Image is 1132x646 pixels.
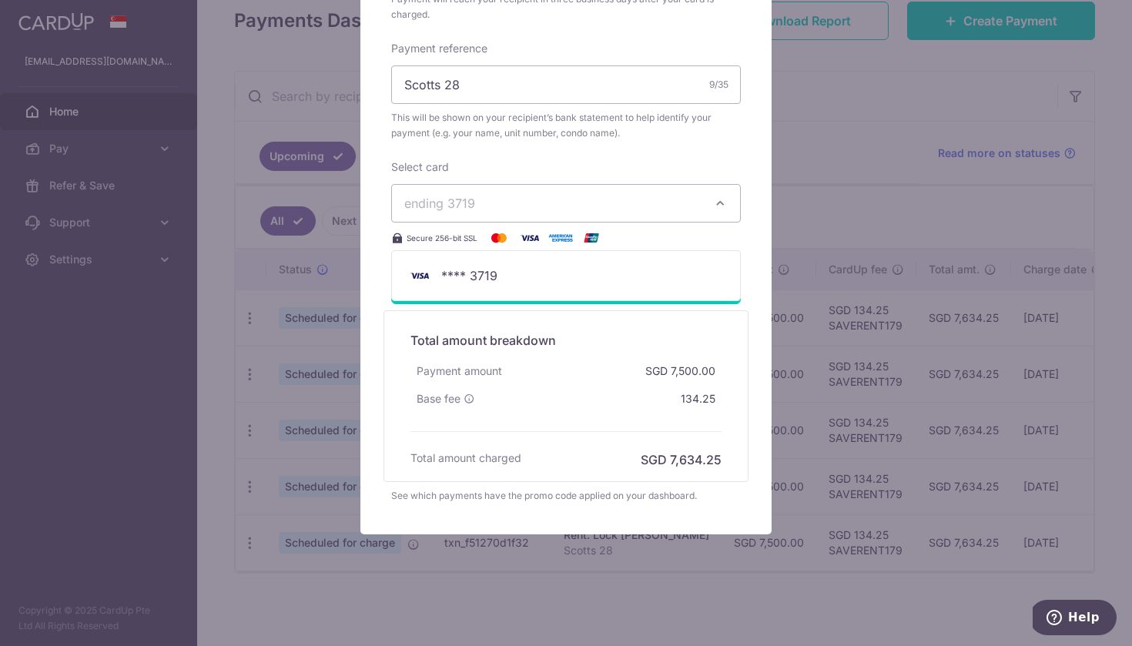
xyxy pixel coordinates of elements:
button: ending 3719 [391,184,741,223]
img: Mastercard [484,229,514,247]
span: ending 3719 [404,196,475,211]
div: Payment amount [410,357,508,385]
span: Secure 256-bit SSL [407,232,477,244]
div: 134.25 [675,385,722,413]
span: This will be shown on your recipient’s bank statement to help identify your payment (e.g. your na... [391,110,741,141]
span: Base fee [417,391,461,407]
img: Visa [514,229,545,247]
img: UnionPay [576,229,607,247]
div: SGD 7,500.00 [639,357,722,385]
div: 9/35 [709,77,728,92]
div: See which payments have the promo code applied on your dashboard. [391,488,741,504]
img: Bank Card [404,266,435,285]
label: Select card [391,159,449,175]
iframe: Opens a widget where you can find more information [1033,600,1117,638]
h5: Total amount breakdown [410,331,722,350]
label: Payment reference [391,41,487,56]
img: American Express [545,229,576,247]
h6: Total amount charged [410,450,521,466]
h6: SGD 7,634.25 [641,450,722,469]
